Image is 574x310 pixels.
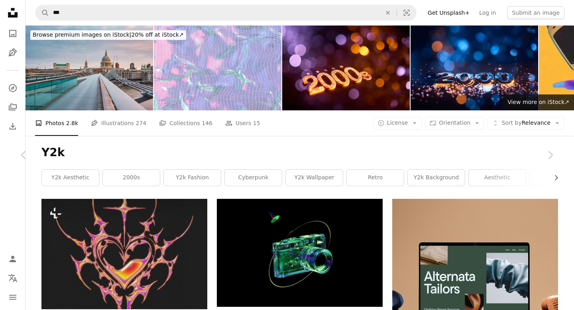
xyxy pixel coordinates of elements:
[507,6,564,19] button: Submit an image
[503,94,574,110] a: View more on iStock↗
[26,26,191,45] a: Browse premium images on iStock|20% off at iStock↗
[5,270,21,286] button: Language
[286,170,343,186] a: y2k wallpaper
[387,120,408,126] span: License
[501,120,521,126] span: Sort by
[397,5,416,20] button: Visual search
[488,117,564,129] button: Sort byRelevance
[41,199,207,309] img: A picture of a heart with a cross on it
[217,249,383,256] a: a digital camera with a green light on it
[425,117,484,129] button: Orientation
[411,26,538,110] img: Shimmering Metallic 2000 Text with Glittering Particles and Blue Bokeh Lights for Y2K-Themed Designs
[225,170,282,186] a: cyberpunk
[5,26,21,41] a: Photos
[42,170,99,186] a: y2k aesthetic
[103,170,160,186] a: 2000s
[33,31,131,38] span: Browse premium images on iStock |
[136,119,147,128] span: 274
[526,117,574,193] a: Next
[423,6,474,19] a: Get Unsplash+
[5,251,21,267] a: Log in / Sign up
[225,110,260,136] a: Users 15
[282,26,410,110] img: Sparkling golden “2000s” text with star confetti on festive purple and orange bokeh background in...
[5,80,21,96] a: Explore
[41,250,207,257] a: A picture of a heart with a cross on it
[373,117,422,129] button: License
[41,145,558,160] h1: Y2k
[5,45,21,61] a: Illustrations
[507,99,569,105] span: View more on iStock ↗
[202,119,212,128] span: 146
[5,99,21,115] a: Collections
[159,110,212,136] a: Collections 146
[35,5,49,20] button: Search Unsplash
[347,170,404,186] a: retro
[35,5,417,21] form: Find visuals sitewide
[30,30,186,40] div: 20% off at iStock ↗
[501,119,550,127] span: Relevance
[26,26,153,110] img: St. Pauls cathedral dome from across the river Thames, London
[91,110,146,136] a: Illustrations 274
[217,199,383,306] img: a digital camera with a green light on it
[5,289,21,305] button: Menu
[379,5,397,20] button: Clear
[474,6,501,19] a: Log in
[253,119,260,128] span: 15
[154,26,281,110] img: Vibrant Y2K style abstract background with a digital wireframe landscape and a flowing, liquid me...
[469,170,526,186] a: aesthetic
[439,120,470,126] span: Orientation
[164,170,221,186] a: y2k fashion
[408,170,465,186] a: y2k background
